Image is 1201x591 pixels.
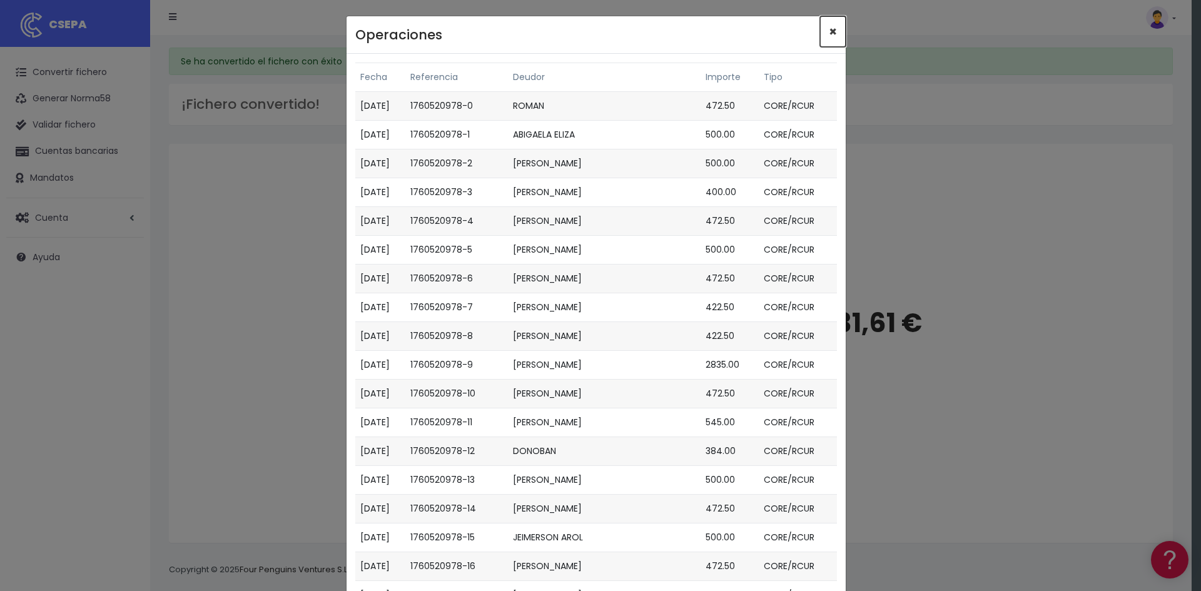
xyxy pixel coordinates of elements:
td: 1760520978-15 [405,523,507,552]
td: CORE/RCUR [759,322,837,351]
td: [PERSON_NAME] [508,552,701,581]
td: [PERSON_NAME] [508,466,701,495]
td: DONOBAN [508,437,701,466]
td: 1760520978-5 [405,236,507,265]
td: 2835.00 [701,351,759,380]
td: CORE/RCUR [759,92,837,121]
td: [PERSON_NAME] [508,207,701,236]
td: 384.00 [701,437,759,466]
td: [DATE] [355,408,406,437]
td: 545.00 [701,408,759,437]
th: Fecha [355,63,406,92]
td: [DATE] [355,236,406,265]
td: [PERSON_NAME] [508,293,701,322]
td: [DATE] [355,92,406,121]
td: [DATE] [355,437,406,466]
td: 1760520978-1 [405,121,507,149]
td: ROMAN [508,92,701,121]
h4: Operaciones [355,25,442,45]
td: 1760520978-14 [405,495,507,523]
td: [DATE] [355,351,406,380]
td: 472.50 [701,265,759,293]
td: [DATE] [355,466,406,495]
td: 472.50 [701,380,759,408]
td: [PERSON_NAME] [508,149,701,178]
td: 1760520978-2 [405,149,507,178]
td: 422.50 [701,322,759,351]
td: CORE/RCUR [759,408,837,437]
td: [DATE] [355,380,406,408]
td: CORE/RCUR [759,293,837,322]
td: CORE/RCUR [759,351,837,380]
td: [PERSON_NAME] [508,351,701,380]
td: CORE/RCUR [759,523,837,552]
th: Deudor [508,63,701,92]
td: [DATE] [355,552,406,581]
td: [DATE] [355,495,406,523]
td: CORE/RCUR [759,236,837,265]
td: 1760520978-8 [405,322,507,351]
td: CORE/RCUR [759,121,837,149]
td: 400.00 [701,178,759,207]
td: 1760520978-0 [405,92,507,121]
td: 1760520978-11 [405,408,507,437]
td: [PERSON_NAME] [508,322,701,351]
td: CORE/RCUR [759,437,837,466]
th: Tipo [759,63,837,92]
td: CORE/RCUR [759,149,837,178]
td: [PERSON_NAME] [508,265,701,293]
td: 500.00 [701,121,759,149]
td: [PERSON_NAME] [508,495,701,523]
td: 1760520978-13 [405,466,507,495]
td: CORE/RCUR [759,265,837,293]
td: 500.00 [701,466,759,495]
td: [DATE] [355,322,406,351]
td: [PERSON_NAME] [508,178,701,207]
td: CORE/RCUR [759,552,837,581]
td: 1760520978-3 [405,178,507,207]
td: 500.00 [701,236,759,265]
td: [DATE] [355,265,406,293]
td: [DATE] [355,207,406,236]
th: Referencia [405,63,507,92]
td: 422.50 [701,293,759,322]
td: [DATE] [355,293,406,322]
td: 1760520978-9 [405,351,507,380]
td: CORE/RCUR [759,178,837,207]
td: 1760520978-16 [405,552,507,581]
td: CORE/RCUR [759,207,837,236]
td: [PERSON_NAME] [508,408,701,437]
th: Importe [701,63,759,92]
td: 472.50 [701,552,759,581]
td: JEIMERSON AROL [508,523,701,552]
td: [DATE] [355,149,406,178]
span: × [829,23,837,41]
td: 1760520978-12 [405,437,507,466]
td: 472.50 [701,495,759,523]
td: 1760520978-10 [405,380,507,408]
td: 1760520978-6 [405,265,507,293]
td: CORE/RCUR [759,380,837,408]
td: 500.00 [701,523,759,552]
td: 500.00 [701,149,759,178]
td: 1760520978-4 [405,207,507,236]
td: [PERSON_NAME] [508,380,701,408]
td: [DATE] [355,121,406,149]
td: CORE/RCUR [759,495,837,523]
td: 472.50 [701,207,759,236]
td: [DATE] [355,523,406,552]
td: [DATE] [355,178,406,207]
td: CORE/RCUR [759,466,837,495]
td: 472.50 [701,92,759,121]
td: ABIGAELA ELIZA [508,121,701,149]
td: 1760520978-7 [405,293,507,322]
button: Close [820,16,846,47]
td: [PERSON_NAME] [508,236,701,265]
